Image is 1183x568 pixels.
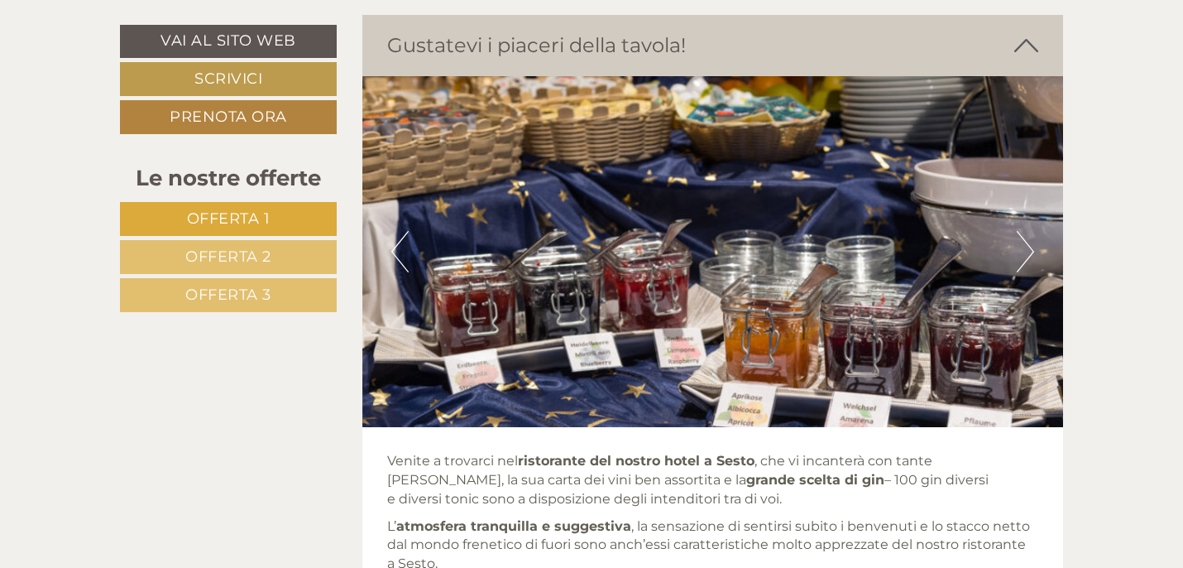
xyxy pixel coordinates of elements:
[25,48,277,61] div: Hotel Mondschein
[557,431,653,465] button: Invia
[12,45,285,95] div: Buon giorno, come possiamo aiutarla?
[120,62,337,96] a: Scrivici
[120,25,337,58] a: Vai al sito web
[185,248,271,266] span: Offerta 2
[185,286,271,304] span: Offerta 3
[275,12,377,41] div: mercoledì
[746,472,884,488] strong: grande scelta di gin
[387,452,1039,509] p: Venite a trovarci nel , che vi incanterà con tante [PERSON_NAME], la sua carta dei vini ben assor...
[1017,231,1034,272] button: Next
[518,453,754,469] strong: ristorante del nostro hotel a Sesto
[396,518,631,534] strong: atmosfera tranquilla e suggestiva
[25,80,277,92] small: 11:33
[120,100,337,134] a: Prenota ora
[120,163,337,194] div: Le nostre offerte
[187,209,271,228] span: Offerta 1
[362,15,1064,76] div: Gustatevi i piaceri della tavola!
[391,231,409,272] button: Previous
